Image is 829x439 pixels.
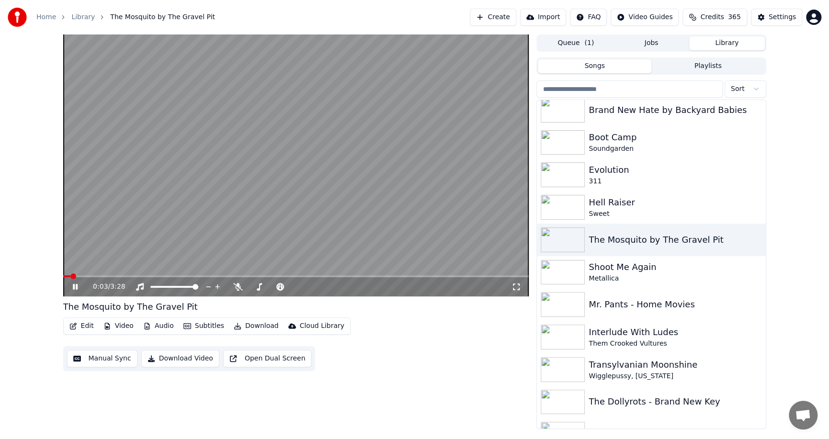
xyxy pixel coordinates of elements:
div: Interlude With Ludes [589,326,761,339]
div: The Mosquito by The Gravel Pit [63,300,198,314]
div: Boot Camp [589,131,761,144]
button: Settings [751,9,802,26]
span: 0:03 [93,282,108,292]
button: Songs [538,59,651,73]
button: Jobs [613,36,689,50]
img: youka [8,8,27,27]
button: Video [100,319,137,333]
span: 3:28 [110,282,125,292]
div: 311 [589,177,761,186]
button: Queue [538,36,613,50]
div: Mr. Pants - Home Movies [589,298,761,311]
button: Playlists [651,59,765,73]
button: Import [520,9,566,26]
button: Open Dual Screen [223,350,312,367]
span: The Mosquito by The Gravel Pit [110,12,215,22]
div: Settings [769,12,796,22]
button: Library [689,36,765,50]
div: Soundgarden [589,144,761,154]
span: Credits [700,12,724,22]
button: Download [230,319,283,333]
button: Create [470,9,516,26]
div: Brand New Hate by Backyard Babies [589,103,761,117]
a: Home [36,12,56,22]
button: Audio [139,319,178,333]
div: Sweet [589,209,761,219]
button: FAQ [570,9,607,26]
div: The Dollyrots - Brand New Key [589,395,761,408]
div: The Mosquito by The Gravel Pit [589,233,761,247]
div: Cloud Library [300,321,344,331]
div: / [93,282,116,292]
a: Library [71,12,95,22]
div: Metallica [589,274,761,283]
div: Transylvanian Moonshine [589,358,761,371]
button: Download Video [141,350,219,367]
span: 365 [728,12,741,22]
button: Subtitles [180,319,228,333]
div: Shoot Me Again [589,260,761,274]
div: Them Crooked Vultures [589,339,761,349]
div: Evolution [589,163,761,177]
span: Sort [731,84,745,94]
div: Wigglepussy, [US_STATE] [589,371,761,381]
button: Manual Sync [67,350,137,367]
span: ( 1 ) [584,38,594,48]
button: Credits365 [682,9,747,26]
div: Hell Raiser [589,196,761,209]
button: Edit [66,319,98,333]
a: Open chat [789,401,818,429]
button: Video Guides [611,9,679,26]
nav: breadcrumb [36,12,215,22]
